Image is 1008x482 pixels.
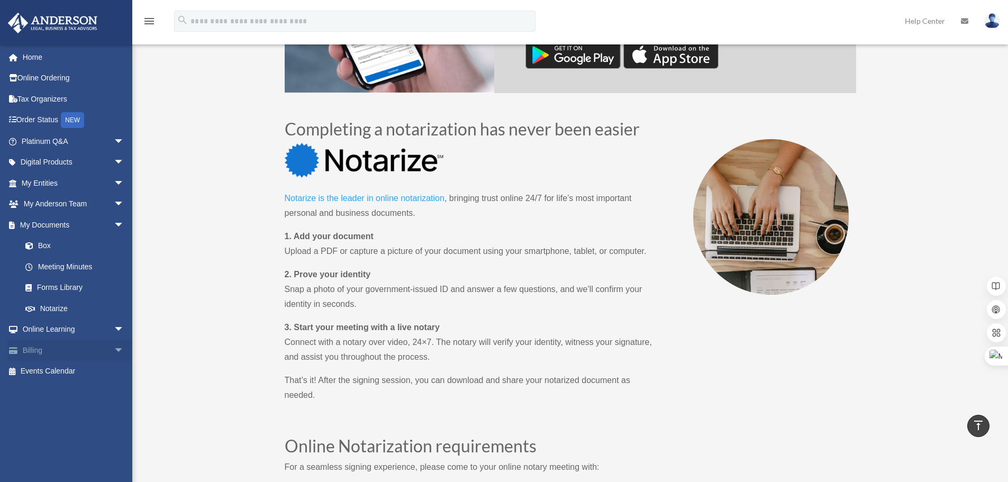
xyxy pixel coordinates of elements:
a: Meeting Minutes [15,256,140,277]
strong: 1. Add your document [285,232,374,241]
a: Home [7,47,140,68]
span: arrow_drop_down [114,214,135,236]
a: My Entitiesarrow_drop_down [7,172,140,194]
a: Tax Organizers [7,88,140,110]
a: My Anderson Teamarrow_drop_down [7,194,140,215]
div: NEW [61,112,84,128]
span: arrow_drop_down [114,131,135,152]
span: arrow_drop_down [114,340,135,361]
a: Online Learningarrow_drop_down [7,319,140,340]
a: Events Calendar [7,361,140,382]
p: That’s it! After the signing session, you can download and share your notarized document as needed. [285,373,655,403]
h2: Online Notarization requirements [285,438,856,460]
img: Anderson Advisors Platinum Portal [5,13,101,33]
strong: 3. Start your meeting with a live notary [285,323,440,332]
a: Notarize [15,298,135,319]
a: Online Ordering [7,68,140,89]
a: vertical_align_top [967,415,989,437]
a: Billingarrow_drop_down [7,340,140,361]
i: menu [143,15,156,28]
p: Connect with a notary over video, 24×7. The notary will verify your identity, witness your signat... [285,320,655,373]
a: Box [15,235,140,257]
a: My Documentsarrow_drop_down [7,214,140,235]
span: arrow_drop_down [114,319,135,341]
h2: Completing a notarization has never been easier [285,121,655,143]
a: Forms Library [15,277,140,298]
p: Snap a photo of your government-issued ID and answer a few questions, and we’ll confirm your iden... [285,267,655,320]
p: Upload a PDF or capture a picture of your document using your smartphone, tablet, or computer. [285,229,655,267]
a: menu [143,19,156,28]
a: Digital Productsarrow_drop_down [7,152,140,173]
img: Why-notarize [693,139,849,295]
strong: 2. Prove your identity [285,270,371,279]
p: , bringing trust online 24/7 for life’s most important personal and business documents. [285,191,655,229]
span: arrow_drop_down [114,194,135,215]
span: arrow_drop_down [114,152,135,174]
i: search [177,14,188,26]
a: Order StatusNEW [7,110,140,131]
i: vertical_align_top [972,419,985,432]
span: arrow_drop_down [114,172,135,194]
img: User Pic [984,13,1000,29]
a: Notarize is the leader in online notarization [285,194,444,208]
a: Platinum Q&Aarrow_drop_down [7,131,140,152]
